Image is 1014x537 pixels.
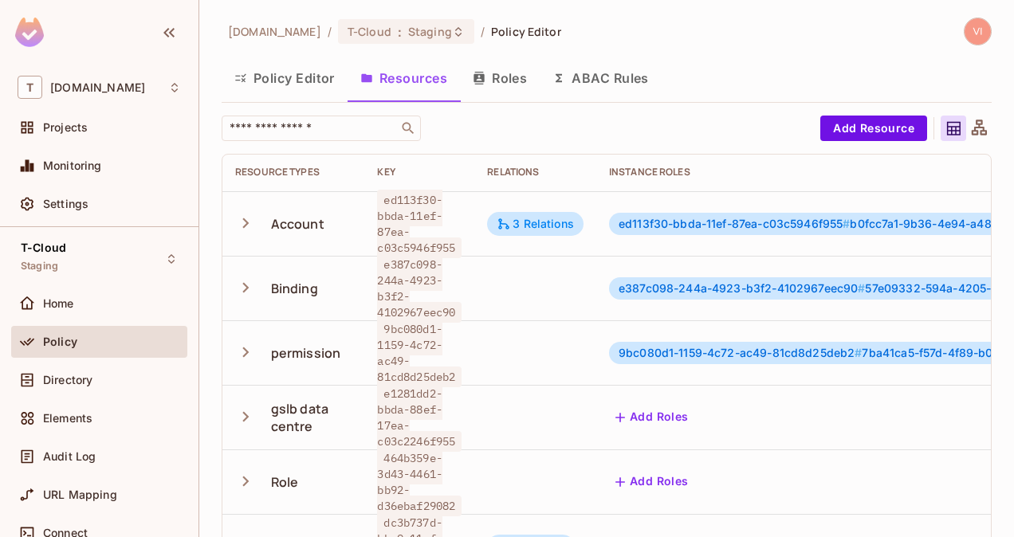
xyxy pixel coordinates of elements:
[228,24,321,39] span: the active workspace
[497,217,574,231] div: 3 Relations
[18,76,42,99] span: T
[43,159,102,172] span: Monitoring
[487,166,584,178] div: Relations
[377,448,462,516] span: 464b359e-3d43-4461-bb92-d36ebaf29082
[43,198,88,210] span: Settings
[271,473,299,491] div: Role
[858,281,865,295] span: #
[481,24,485,39] li: /
[43,450,96,463] span: Audit Log
[271,215,324,233] div: Account
[271,344,341,362] div: permission
[619,217,851,230] span: ed113f30-bbda-11ef-87ea-c03c5946f955
[43,374,92,386] span: Directory
[43,488,117,501] span: URL Mapping
[460,58,540,98] button: Roles
[43,412,92,425] span: Elements
[328,24,332,39] li: /
[377,166,462,178] div: Key
[43,335,77,348] span: Policy
[222,58,348,98] button: Policy Editor
[377,319,462,387] span: 9bc080d1-1159-4c72-ac49-81cd8d25deb2
[21,241,66,254] span: T-Cloud
[619,281,866,295] span: e387c098-244a-4923-b3f2-4102967eec90
[377,190,462,258] span: ed113f30-bbda-11ef-87ea-c03c5946f955
[491,24,561,39] span: Policy Editor
[43,297,74,310] span: Home
[965,18,991,45] img: vijay.chirivolu1@t-mobile.com
[408,24,452,39] span: Staging
[609,405,695,430] button: Add Roles
[348,58,460,98] button: Resources
[21,260,58,272] span: Staging
[43,121,88,134] span: Projects
[235,166,352,178] div: Resource Types
[271,280,318,297] div: Binding
[377,383,462,452] span: e1281dd2-bbda-88ef-17ea-c03c2246f955
[397,25,403,38] span: :
[820,116,927,141] button: Add Resource
[377,254,462,323] span: e387c098-244a-4923-b3f2-4102967eec90
[609,469,695,495] button: Add Roles
[540,58,662,98] button: ABAC Rules
[348,24,391,39] span: T-Cloud
[619,346,863,359] span: 9bc080d1-1159-4c72-ac49-81cd8d25deb2
[271,400,352,435] div: gslb data centre
[50,81,145,94] span: Workspace: t-mobile.com
[855,346,862,359] span: #
[843,217,850,230] span: #
[15,18,44,47] img: SReyMgAAAABJRU5ErkJggg==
